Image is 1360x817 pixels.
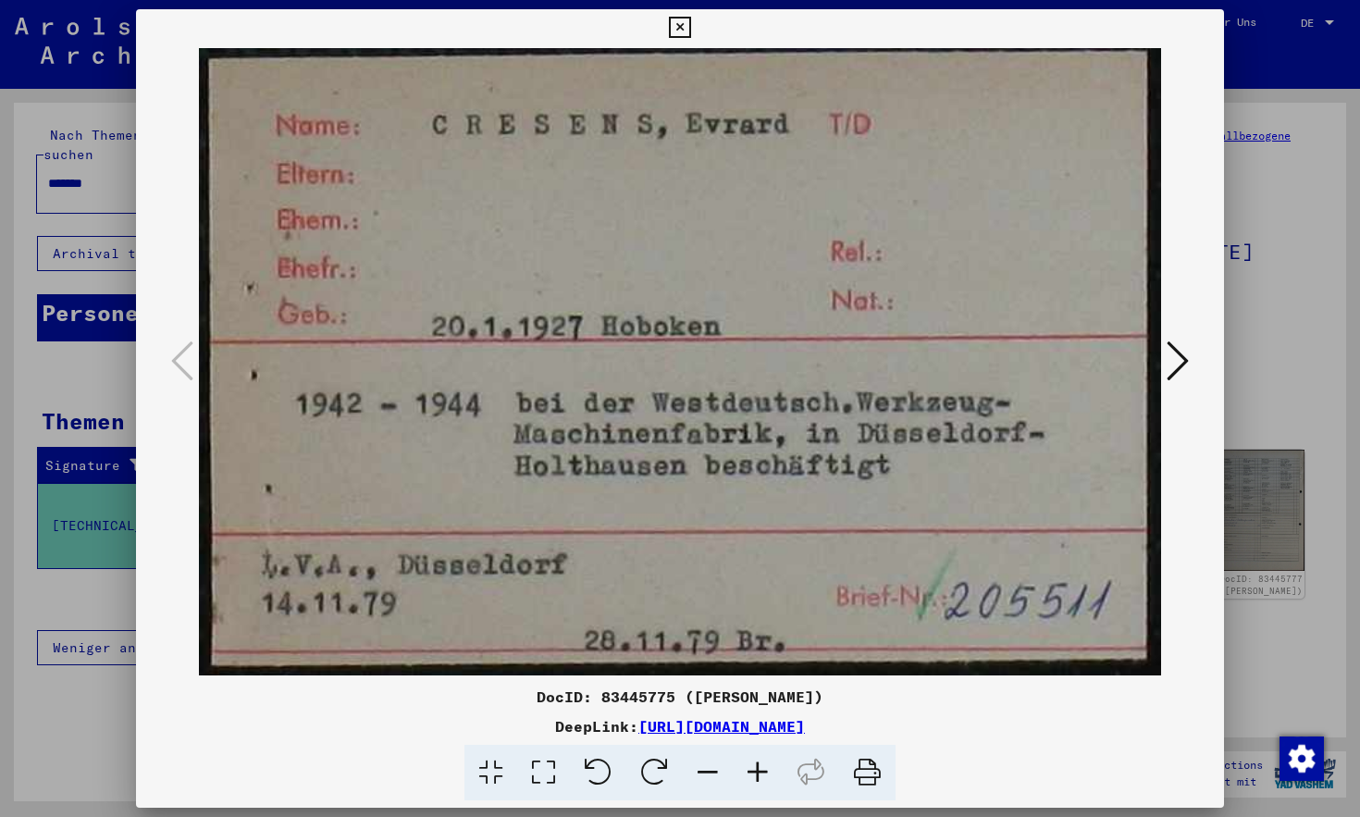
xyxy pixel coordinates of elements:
[199,46,1161,678] img: 001.jpg
[638,717,805,736] a: [URL][DOMAIN_NAME]
[136,715,1224,737] div: DeepLink:
[1279,736,1323,780] div: Zustimmung ändern
[136,686,1224,708] div: DocID: 83445775 ([PERSON_NAME])
[1280,737,1324,781] img: Zustimmung ändern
